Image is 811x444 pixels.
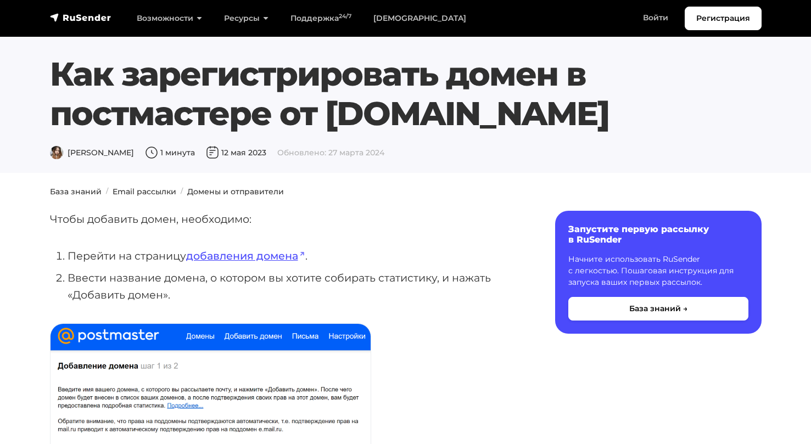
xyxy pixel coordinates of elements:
[187,187,284,196] a: Домены и отправители
[213,7,279,30] a: Ресурсы
[568,224,748,245] h6: Запустите первую рассылку в RuSender
[126,7,213,30] a: Возможности
[68,248,520,265] li: Перейти на страницу .
[685,7,762,30] a: Регистрация
[568,297,748,321] button: База знаний →
[50,148,134,158] span: [PERSON_NAME]
[206,148,266,158] span: 12 мая 2023
[113,187,176,196] a: Email рассылки
[632,7,679,29] a: Войти
[50,187,102,196] a: База знаний
[43,186,768,198] nav: breadcrumb
[279,7,362,30] a: Поддержка24/7
[50,54,762,133] h1: Как зарегистрировать домен в постмастере от [DOMAIN_NAME]
[145,148,195,158] span: 1 минута
[50,211,520,228] p: Чтобы добавить домен, необходимо:
[68,269,520,303] li: Ввести название домена, о котором вы хотите собирать статистику, и нажать «Добавить домен».
[568,254,748,288] p: Начните использовать RuSender с легкостью. Пошаговая инструкция для запуска ваших первых рассылок.
[206,146,219,159] img: Дата публикации
[362,7,477,30] a: [DEMOGRAPHIC_DATA]
[186,249,305,262] a: добавления домена
[339,13,351,20] sup: 24/7
[145,146,158,159] img: Время чтения
[277,148,384,158] span: Обновлено: 27 марта 2024
[555,211,762,334] a: Запустите первую рассылку в RuSender Начните использовать RuSender с легкостью. Пошаговая инструк...
[50,12,111,23] img: RuSender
